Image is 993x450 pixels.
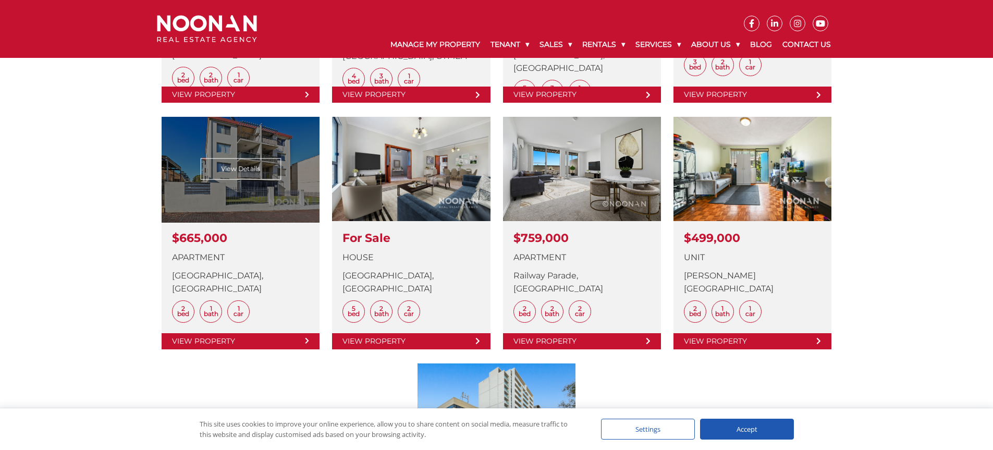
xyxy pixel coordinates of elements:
img: Noonan Real Estate Agency [157,15,257,43]
a: Rentals [577,31,630,58]
div: This site uses cookies to improve your online experience, allow you to share content on social me... [200,419,580,440]
a: Manage My Property [385,31,485,58]
a: Services [630,31,686,58]
div: Settings [601,419,695,440]
div: Accept [700,419,794,440]
a: Sales [534,31,577,58]
a: Blog [745,31,777,58]
a: Contact Us [777,31,836,58]
a: About Us [686,31,745,58]
a: Tenant [485,31,534,58]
